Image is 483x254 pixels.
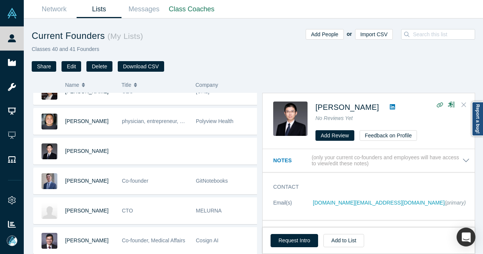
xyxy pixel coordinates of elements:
img: Yimeng Li's Profile Image [42,143,57,159]
h3: Contact [273,183,459,191]
p: (only your current co-founders and employees will have access to view/edit these notes) [312,154,462,167]
button: Delete [86,61,112,72]
button: Edit [62,61,81,72]
img: Yimeng Li's Profile Image [273,102,308,136]
dt: Email(s) [273,199,313,215]
a: [PERSON_NAME] [65,118,109,124]
button: Feedback on Profile [360,130,417,141]
span: No Reviews Yet [315,115,353,121]
a: Lists [77,0,122,18]
a: Network [32,0,77,18]
h1: Current Founders [32,29,254,43]
a: [PERSON_NAME] [65,178,109,184]
span: GitNotebooks [196,178,228,184]
small: ( My Lists ) [105,32,143,40]
button: Title [122,77,188,93]
button: Add to List [323,234,364,247]
span: (primary) [445,200,466,206]
img: Connor Owen's Profile Image [42,173,57,189]
b: or [347,31,352,37]
span: physician, entrepreneur, disruptive innovation expert [122,118,244,124]
button: Add People [306,29,343,40]
a: [PERSON_NAME] [65,237,109,243]
a: Class Coaches [166,0,217,18]
p: Classes 40 and 41 Founders [32,45,254,53]
span: Name [65,77,79,93]
a: [PERSON_NAME] [315,103,379,111]
button: Close [458,99,469,111]
button: Request Intro [271,234,318,247]
span: CTO [122,208,133,214]
button: Notes (only your current co-founders and employees will have access to view/edit these notes) [273,154,470,167]
span: MELURNA [196,208,222,214]
button: Import CSV [355,29,393,40]
a: [PERSON_NAME] [65,208,109,214]
a: [DOMAIN_NAME][EMAIL_ADDRESS][DOMAIN_NAME] [313,200,445,206]
a: Messages [122,0,166,18]
button: Name [65,77,114,93]
input: Search this list [412,29,480,39]
button: Download CSV [118,61,164,72]
span: Company [195,82,218,88]
span: Co-founder, Medical Affairs [122,237,185,243]
span: Polyview Health [196,118,234,124]
img: Abhishek Bhattacharyya's Profile Image [42,203,57,219]
img: Louie Cai's Profile Image [42,233,57,249]
h3: Notes [273,157,310,165]
img: Jason Hwang's Profile Image [42,114,57,129]
a: [PERSON_NAME] [65,148,109,154]
a: Report a bug! [472,102,483,136]
button: Add Review [315,130,354,141]
img: Alchemist Vault Logo [7,8,17,18]
span: Co-founder [122,178,148,184]
span: Cosign AI [196,237,218,243]
button: Share [32,61,56,72]
img: Mia Scott's Account [7,236,17,246]
span: Title [122,77,131,93]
